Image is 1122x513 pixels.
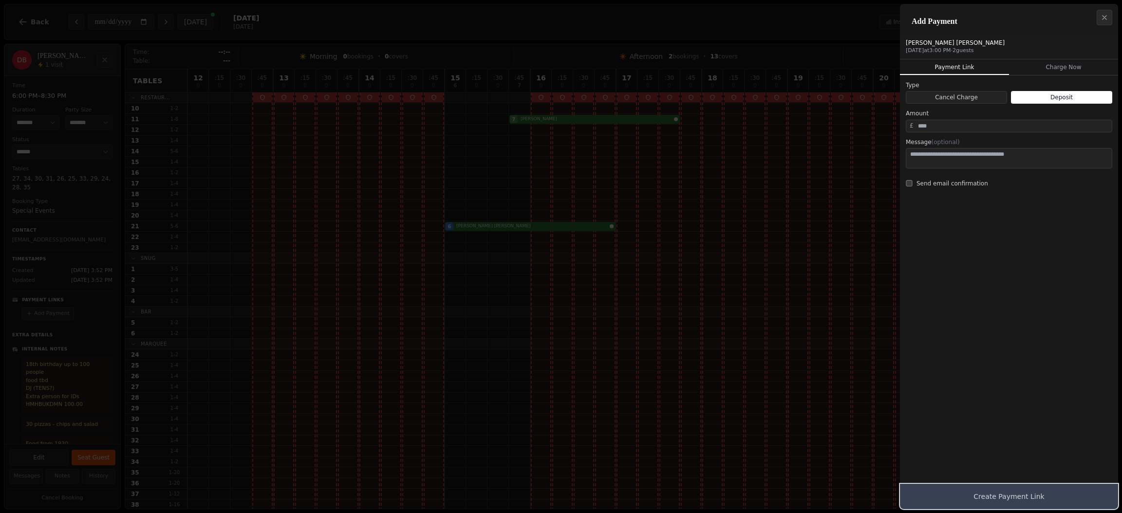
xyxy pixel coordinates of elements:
h2: Add Payment [912,16,1106,27]
input: Send email confirmation [906,180,913,187]
span: (optional) [932,139,960,146]
label: Type [906,81,1112,89]
span: Send email confirmation [916,180,988,187]
button: Deposit [1011,91,1112,104]
button: Create Payment Link [900,484,1118,509]
label: Amount [906,110,1112,117]
button: Charge Now [1009,59,1118,75]
p: [DATE] at 3:00 PM · 2 guests [906,47,1005,55]
button: Cancel Charge [906,91,1007,104]
span: £ [910,122,914,129]
p: [PERSON_NAME] [PERSON_NAME] [906,39,1005,47]
label: Message [906,138,1112,146]
button: Payment Link [900,59,1009,75]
